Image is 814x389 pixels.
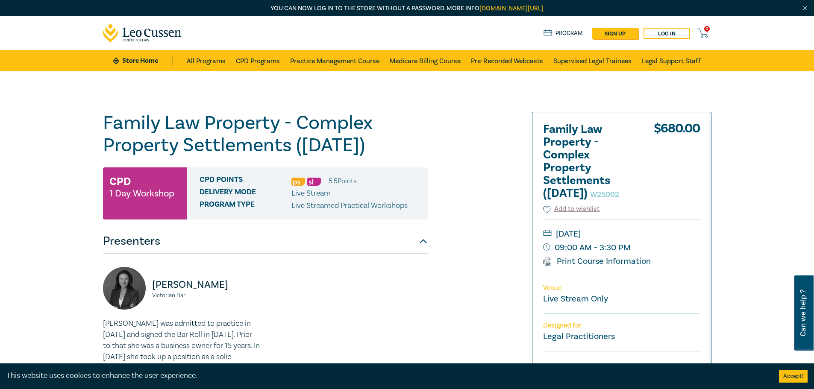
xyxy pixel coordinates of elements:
[236,50,280,71] a: CPD Programs
[103,267,146,310] img: https://s3.ap-southeast-2.amazonaws.com/leo-cussen-store-production-content/Contacts/PANAYIOTA%20...
[329,175,356,187] li: 5.5 Point s
[799,281,807,345] span: Can we help ?
[152,278,260,292] p: [PERSON_NAME]
[291,178,305,186] img: Professional Skills
[187,50,226,71] a: All Programs
[644,28,690,39] a: Log in
[544,29,583,38] a: Program
[704,26,710,32] span: 0
[543,204,600,214] button: Add to wishlist
[543,256,651,267] a: Print Course Information
[113,56,173,65] a: Store Home
[590,190,619,199] small: W25002
[152,292,260,298] small: Victorian Bar
[103,112,428,156] h1: Family Law Property - Complex Property Settlements ([DATE])
[543,322,700,330] p: Designed for
[801,5,808,12] img: Close
[103,228,428,254] button: Presenters
[109,174,131,189] h3: CPD
[779,370,808,383] button: Accept cookies
[543,123,637,200] h2: Family Law Property - Complex Property Settlements ([DATE])
[543,241,700,254] small: 09:00 AM - 3:30 PM
[291,188,331,198] span: Live Stream
[543,331,615,342] small: Legal Practitioners
[103,4,711,13] p: You can now log in to the store without a password. More info
[543,284,700,292] p: Venue
[307,178,321,186] img: Substantive Law
[6,370,766,381] div: This website uses cookies to enhance the user experience.
[479,4,544,12] a: [DOMAIN_NAME][URL]
[642,50,701,71] a: Legal Support Staff
[291,200,408,211] p: Live Streamed Practical Workshops
[200,200,291,211] span: Program type
[390,50,461,71] a: Medicare Billing Course
[654,123,700,204] div: $ 680.00
[471,50,543,71] a: Pre-Recorded Webcasts
[592,28,638,39] a: sign up
[290,50,379,71] a: Practice Management Course
[103,318,260,363] p: [PERSON_NAME] was admitted to practice in [DATE] and signed the Bar Roll in [DATE]. Prior to that...
[200,175,291,187] span: CPD Points
[109,189,174,198] small: 1 Day Workshop
[543,227,700,241] small: [DATE]
[543,293,608,304] a: Live Stream Only
[553,50,632,71] a: Supervised Legal Trainees
[200,188,291,199] span: Delivery Mode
